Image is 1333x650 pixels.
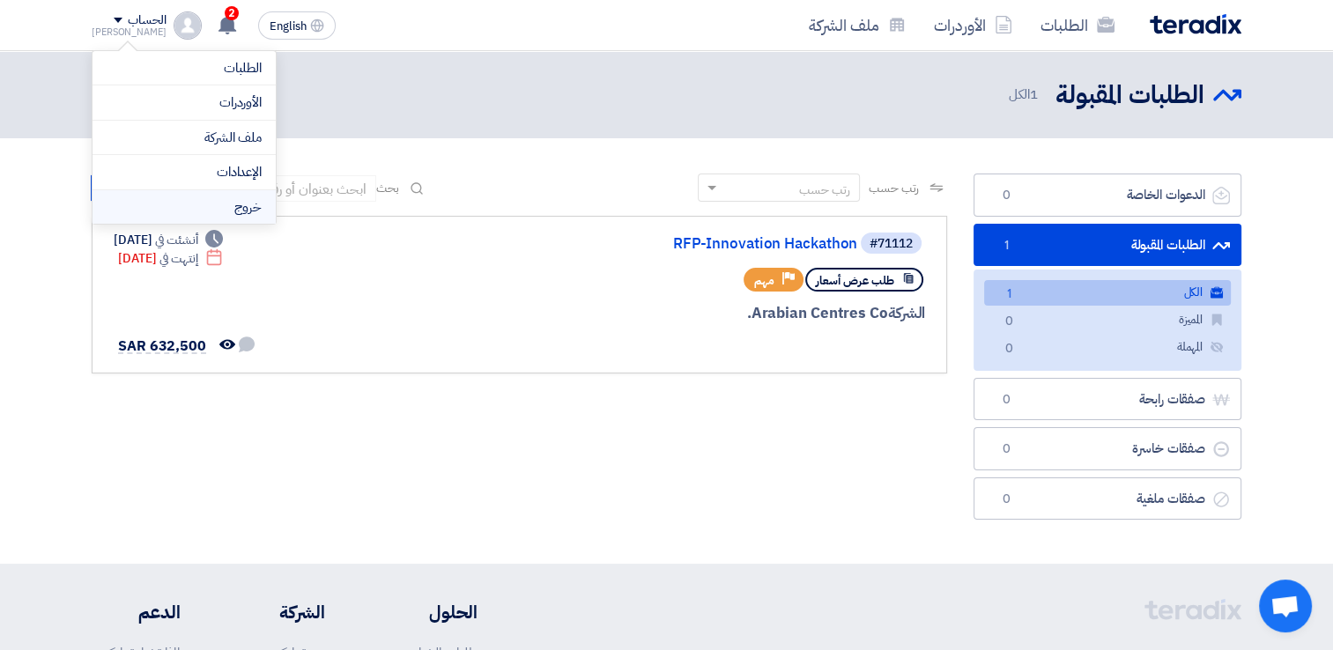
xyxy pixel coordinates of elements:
[376,179,399,197] span: بحث
[1259,580,1312,632] a: Open chat
[93,190,276,225] li: خروج
[128,13,166,28] div: الحساب
[754,272,774,289] span: مهم
[974,378,1241,421] a: صفقات رابحة0
[816,272,894,289] span: طلب عرض أسعار
[998,285,1019,304] span: 1
[107,162,262,182] a: الإعدادات
[974,174,1241,217] a: الدعوات الخاصة0
[233,599,325,625] li: الشركة
[501,302,925,325] div: Arabian Centres Co.
[225,6,239,20] span: 2
[114,231,223,249] div: [DATE]
[996,391,1017,409] span: 0
[378,599,478,625] li: الحلول
[984,307,1231,333] a: المميزة
[92,27,167,37] div: [PERSON_NAME]
[799,181,850,199] div: رتب حسب
[107,58,262,78] a: الطلبات
[1026,4,1129,46] a: الطلبات
[155,231,197,249] span: أنشئت في
[270,20,307,33] span: English
[1055,78,1204,113] h2: الطلبات المقبولة
[998,340,1019,358] span: 0
[1030,85,1038,104] span: 1
[174,11,202,40] img: profile_test.png
[107,128,262,148] a: ملف الشركة
[996,491,1017,508] span: 0
[920,4,1026,46] a: الأوردرات
[118,249,223,268] div: [DATE]
[159,249,197,268] span: إنتهت في
[92,599,181,625] li: الدعم
[118,336,206,357] span: SAR 632,500
[258,11,336,40] button: English
[869,179,919,197] span: رتب حسب
[998,313,1019,331] span: 0
[1008,85,1041,105] span: الكل
[505,236,857,252] a: RFP-Innovation Hackathon
[984,335,1231,360] a: المهملة
[996,237,1017,255] span: 1
[974,477,1241,521] a: صفقات ملغية0
[795,4,920,46] a: ملف الشركة
[996,187,1017,204] span: 0
[870,238,913,250] div: #71112
[1150,14,1241,34] img: Teradix logo
[996,440,1017,458] span: 0
[107,92,262,113] a: الأوردرات
[974,224,1241,267] a: الطلبات المقبولة1
[888,302,926,324] span: الشركة
[974,427,1241,470] a: صفقات خاسرة0
[984,280,1231,306] a: الكل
